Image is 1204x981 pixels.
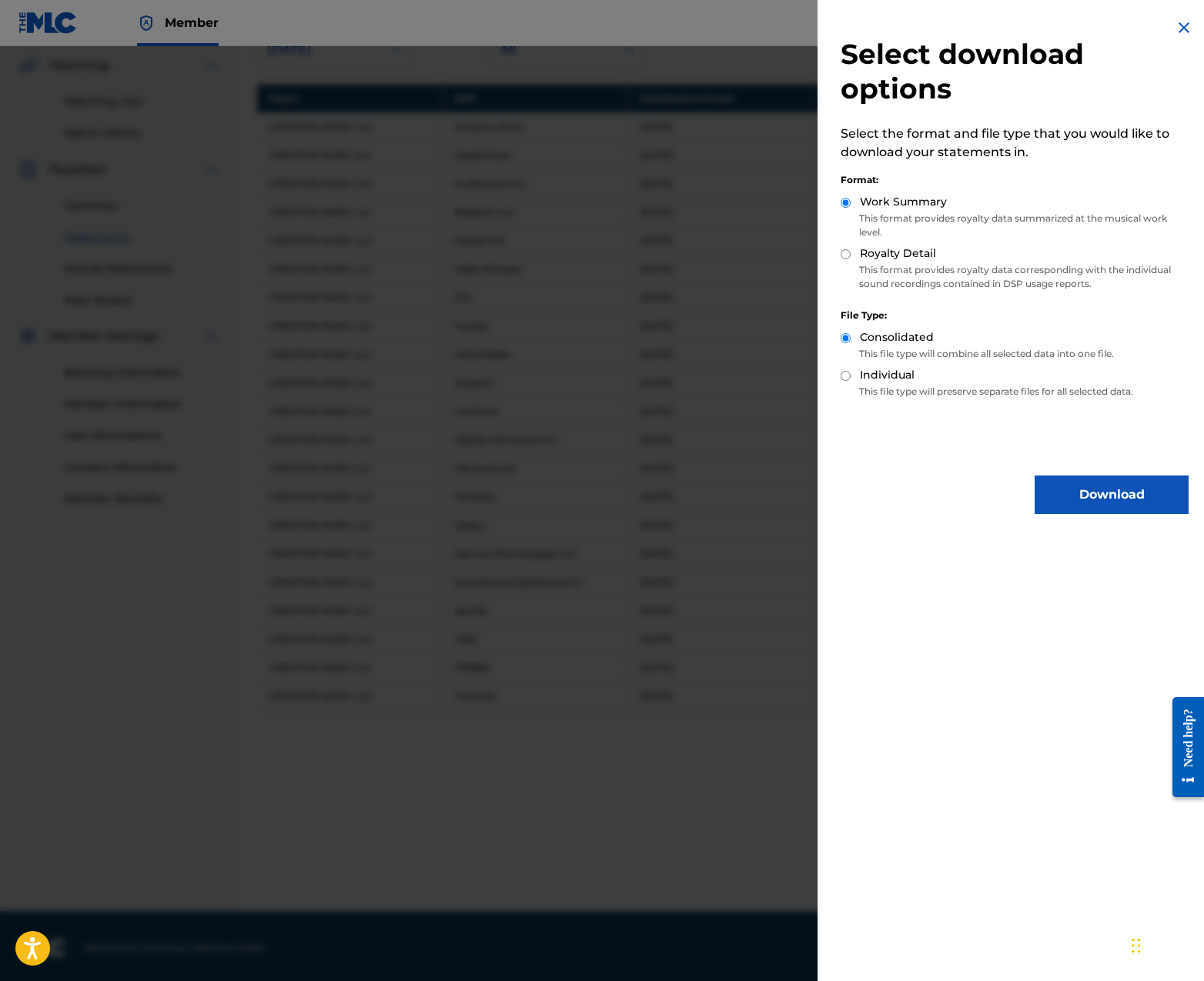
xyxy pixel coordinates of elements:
[860,329,934,345] label: Consolidated
[841,125,1189,162] p: Select the format and file type that you would like to download your statements in.
[165,14,219,32] span: Member
[841,37,1189,106] h2: Select download options
[1132,923,1141,969] div: Drag
[841,347,1189,361] p: This file type will combine all selected data into one file.
[860,194,947,210] label: Work Summary
[137,14,156,32] img: Top Rightsholder
[841,385,1189,399] p: This file type will preserve separate files for all selected data.
[860,367,915,383] label: Individual
[841,309,1189,322] div: File Type:
[841,173,1189,187] div: Format:
[841,263,1189,291] p: This format provides royalty data corresponding with the individual sound recordings contained in...
[860,245,936,262] label: Royalty Detail
[1161,686,1204,809] iframe: Resource Center
[1035,475,1189,514] button: Download
[841,212,1189,239] p: This format provides royalty data summarized at the musical work level.
[18,12,78,34] img: MLC Logo
[1127,907,1204,981] iframe: Chat Widget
